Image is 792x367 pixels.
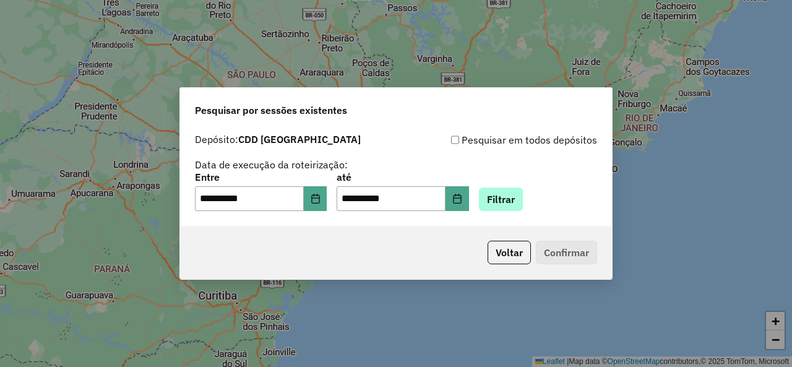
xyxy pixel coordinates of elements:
[396,132,597,147] div: Pesquisar em todos depósitos
[488,241,531,264] button: Voltar
[238,133,361,145] strong: CDD [GEOGRAPHIC_DATA]
[195,103,347,118] span: Pesquisar por sessões existentes
[195,170,327,184] label: Entre
[337,170,468,184] label: até
[195,132,361,147] label: Depósito:
[479,188,523,211] button: Filtrar
[304,186,327,211] button: Choose Date
[445,186,469,211] button: Choose Date
[195,157,348,172] label: Data de execução da roteirização:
